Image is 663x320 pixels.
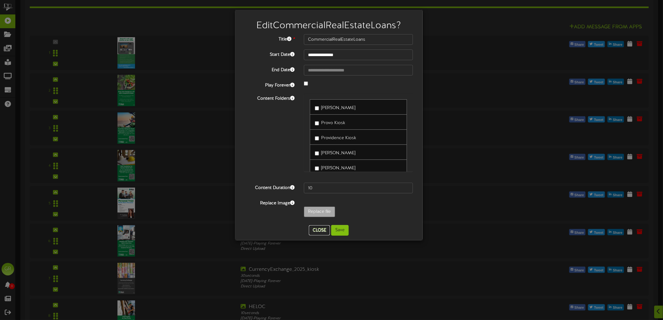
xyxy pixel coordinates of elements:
label: Content Folders [240,93,299,102]
h2: Edit CommercialRealEstateLoans ? [245,21,413,31]
button: Close [309,225,330,235]
input: [PERSON_NAME] [315,106,319,110]
input: Provo Kiosk [315,121,319,125]
label: End Date [240,65,299,73]
label: Content Duration [240,183,299,191]
input: 15 [304,183,413,193]
span: [PERSON_NAME] [321,151,356,155]
span: [PERSON_NAME] [321,106,356,110]
span: Provo Kiosk [321,121,346,125]
label: Start Date [240,50,299,58]
input: [PERSON_NAME] [315,166,319,170]
span: Providence Kiosk [321,136,357,140]
label: Title [240,34,299,43]
label: Play Forever [240,80,299,89]
input: Title [304,34,413,45]
input: Providence Kiosk [315,136,319,140]
button: Save [331,225,349,236]
label: Replace Image [240,198,299,207]
input: [PERSON_NAME] [315,151,319,155]
span: [PERSON_NAME] [321,166,356,170]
